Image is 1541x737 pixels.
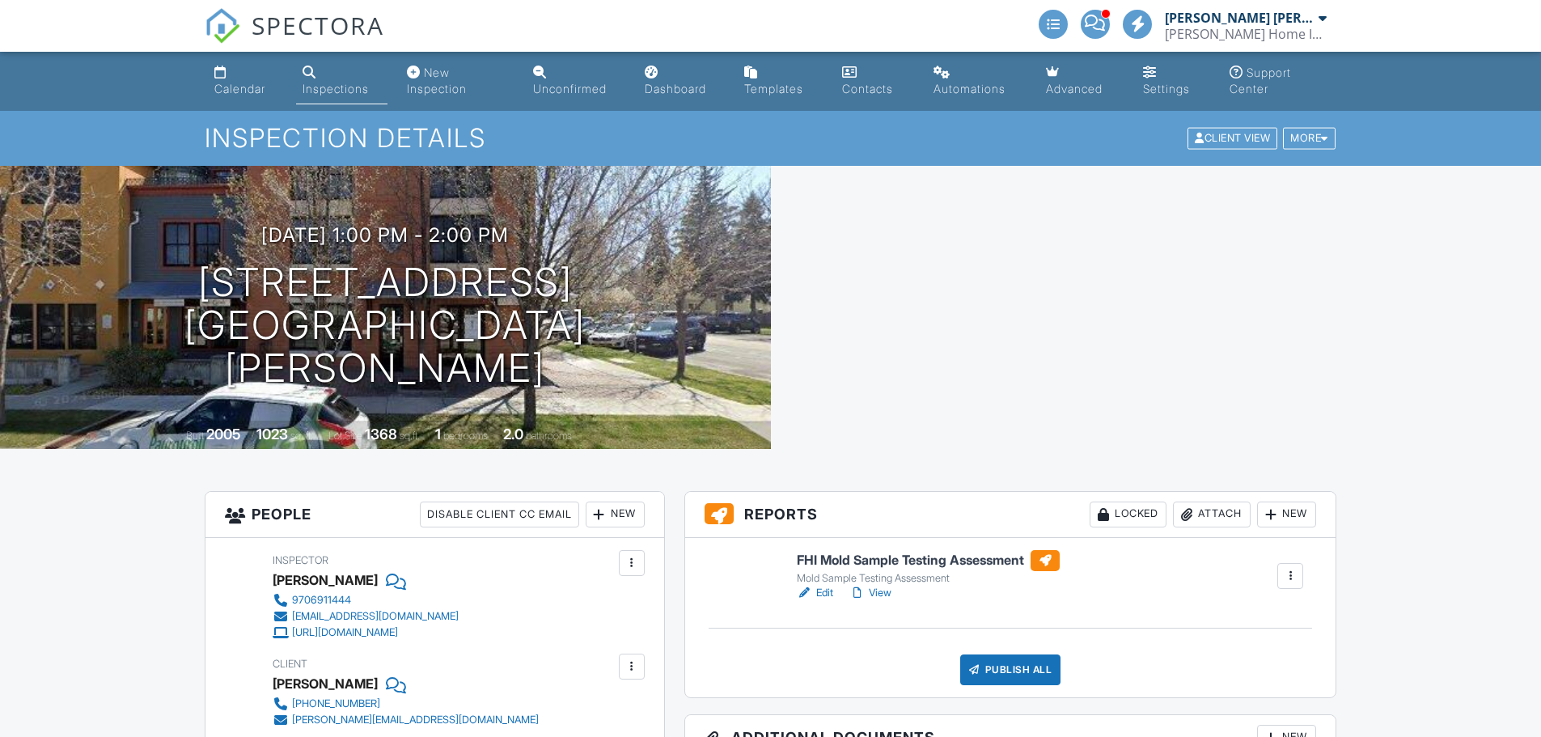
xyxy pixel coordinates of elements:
a: 9706911444 [273,592,459,608]
a: New Inspection [400,58,514,104]
div: 1 [435,426,441,443]
div: [PHONE_NUMBER] [292,697,380,710]
h6: FHI Mold Sample Testing Assessment [797,550,1060,571]
a: Templates [738,58,823,104]
a: Client View [1186,131,1281,143]
div: Support Center [1230,66,1291,95]
span: Lot Size [328,430,362,442]
h3: Reports [685,492,1336,538]
div: Disable Client CC Email [420,502,579,527]
span: Built [186,430,204,442]
a: Support Center [1223,58,1334,104]
div: [URL][DOMAIN_NAME] [292,626,398,639]
h1: [STREET_ADDRESS] [GEOGRAPHIC_DATA][PERSON_NAME] [26,261,745,389]
div: Inspections [303,82,369,95]
a: Advanced [1039,58,1124,104]
div: [PERSON_NAME] [273,671,378,696]
div: Automations [933,82,1005,95]
a: Calendar [208,58,283,104]
div: Calendar [214,82,265,95]
a: SPECTORA [205,22,384,56]
span: bedrooms [443,430,488,442]
h3: [DATE] 1:00 pm - 2:00 pm [261,224,509,246]
div: [PERSON_NAME] [273,568,378,592]
a: [EMAIL_ADDRESS][DOMAIN_NAME] [273,608,459,625]
div: Mold Sample Testing Assessment [797,572,1060,585]
div: 2005 [206,426,241,443]
div: Publish All [960,654,1061,685]
a: Dashboard [638,58,726,104]
span: Client [273,658,307,670]
div: [PERSON_NAME][EMAIL_ADDRESS][DOMAIN_NAME] [292,714,539,726]
a: Automations (Advanced) [927,58,1027,104]
div: 2.0 [503,426,523,443]
a: Edit [797,585,833,601]
a: Settings [1137,58,1209,104]
span: bathrooms [526,430,572,442]
div: 1368 [365,426,397,443]
span: SPECTORA [252,8,384,42]
div: [EMAIL_ADDRESS][DOMAIN_NAME] [292,610,459,623]
div: New [1257,502,1316,527]
a: View [849,585,891,601]
a: [URL][DOMAIN_NAME] [273,625,459,641]
a: [PHONE_NUMBER] [273,696,539,712]
h3: People [205,492,664,538]
div: Locked [1090,502,1166,527]
div: Client View [1188,128,1277,150]
div: New [586,502,645,527]
img: The Best Home Inspection Software - Spectora [205,8,240,44]
span: sq.ft. [400,430,420,442]
span: Inspector [273,554,328,566]
div: Templates [744,82,803,95]
div: 1023 [256,426,288,443]
a: [PERSON_NAME][EMAIL_ADDRESS][DOMAIN_NAME] [273,712,539,728]
span: sq. ft. [290,430,313,442]
a: Contacts [836,58,914,104]
div: New Inspection [407,66,467,95]
div: Fletcher's Home Inspections, LLC [1165,26,1327,42]
div: 9706911444 [292,594,351,607]
div: More [1283,128,1336,150]
a: Unconfirmed [527,58,625,104]
a: Inspections [296,58,387,104]
div: Contacts [842,82,893,95]
div: [PERSON_NAME] [PERSON_NAME] [1165,10,1315,26]
a: FHI Mold Sample Testing Assessment Mold Sample Testing Assessment [797,550,1060,586]
div: Unconfirmed [533,82,607,95]
div: Dashboard [645,82,706,95]
div: Advanced [1046,82,1103,95]
div: Attach [1173,502,1251,527]
h1: Inspection Details [205,124,1337,152]
div: Settings [1143,82,1190,95]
